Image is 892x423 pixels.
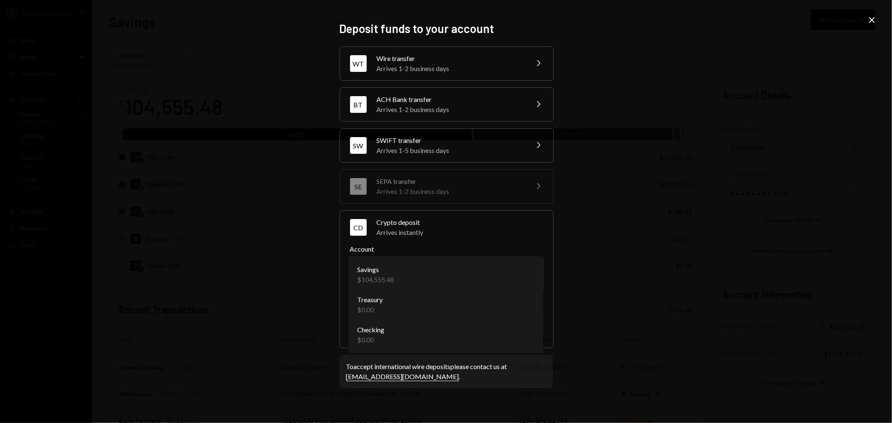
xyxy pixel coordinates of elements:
[377,54,523,64] div: Wire transfer
[340,20,553,37] h2: Deposit funds to your account
[377,176,523,186] div: SEPA transfer
[377,227,543,237] div: Arrives instantly
[357,295,383,305] div: Treasury
[350,55,367,72] div: WT
[377,104,523,115] div: Arrives 1-2 business days
[377,217,543,227] div: Crypto deposit
[377,94,523,104] div: ACH Bank transfer
[346,372,459,381] a: [EMAIL_ADDRESS][DOMAIN_NAME]
[350,244,543,254] label: Account
[346,362,546,382] div: To accept international wire deposits please contact us at .
[377,64,523,74] div: Arrives 1-2 business days
[350,137,367,154] div: SW
[350,178,367,195] div: SE
[357,325,384,335] div: Checking
[357,275,394,285] div: $104,555.48
[350,96,367,113] div: BT
[377,145,523,155] div: Arrives 1-5 business days
[377,186,523,196] div: Arrives 1-2 business days
[377,135,523,145] div: SWIFT transfer
[350,219,367,236] div: CD
[357,305,383,315] div: $0.00
[357,265,394,275] div: Savings
[357,335,384,345] div: $0.00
